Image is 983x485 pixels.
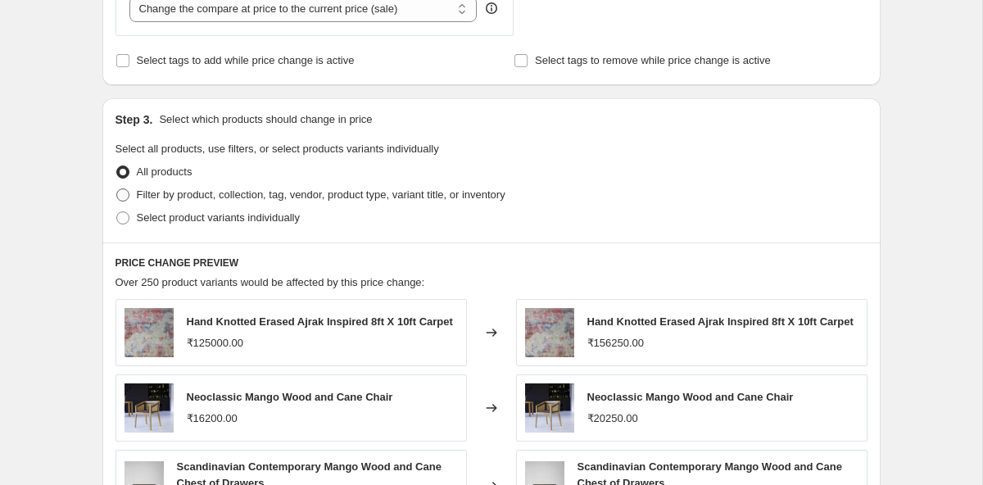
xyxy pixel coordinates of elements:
[187,412,238,424] span: ₹16200.00
[187,391,393,403] span: Neoclassic Mango Wood and Cane Chair
[137,165,193,178] span: All products
[125,308,174,357] img: IMG_4992copy_80x.jpg
[525,383,574,433] img: Kanav-Ch_80x.jpg
[187,315,453,328] span: Hand Knotted Erased Ajrak Inspired 8ft X 10ft Carpet
[137,211,300,224] span: Select product variants individually
[116,256,867,270] h6: PRICE CHANGE PREVIEW
[525,308,574,357] img: IMG_4992copy_80x.jpg
[116,276,425,288] span: Over 250 product variants would be affected by this price change:
[535,54,771,66] span: Select tags to remove while price change is active
[116,111,153,128] h2: Step 3.
[116,143,439,155] span: Select all products, use filters, or select products variants individually
[137,188,505,201] span: Filter by product, collection, tag, vendor, product type, variant title, or inventory
[125,383,174,433] img: Kanav-Ch_80x.jpg
[159,111,372,128] p: Select which products should change in price
[137,54,355,66] span: Select tags to add while price change is active
[587,412,638,424] span: ₹20250.00
[587,315,854,328] span: Hand Knotted Erased Ajrak Inspired 8ft X 10ft Carpet
[587,391,794,403] span: Neoclassic Mango Wood and Cane Chair
[187,337,243,349] span: ₹125000.00
[587,337,644,349] span: ₹156250.00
